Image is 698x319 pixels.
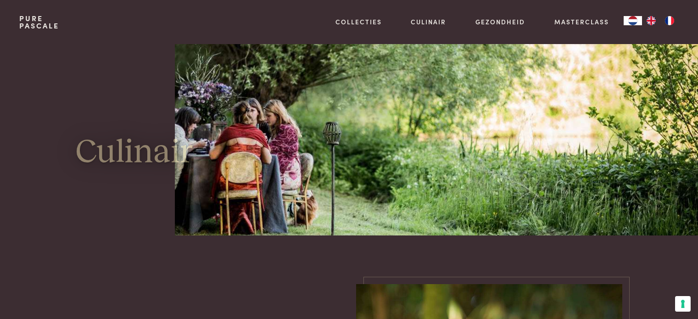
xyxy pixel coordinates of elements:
[76,132,193,173] h1: Culinair
[624,16,642,25] a: NL
[642,16,660,25] a: EN
[642,16,679,25] ul: Language list
[335,17,382,27] a: Collecties
[675,296,691,312] button: Uw voorkeuren voor toestemming voor trackingtechnologieën
[554,17,609,27] a: Masterclass
[475,17,525,27] a: Gezondheid
[19,15,59,29] a: PurePascale
[624,16,679,25] aside: Language selected: Nederlands
[660,16,679,25] a: FR
[411,17,446,27] a: Culinair
[624,16,642,25] div: Language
